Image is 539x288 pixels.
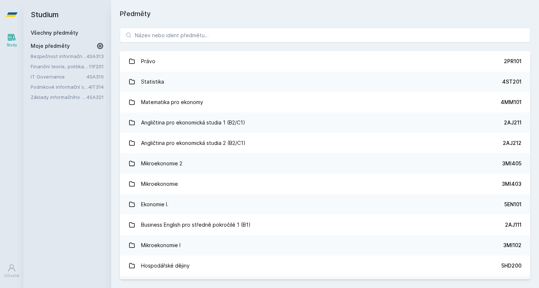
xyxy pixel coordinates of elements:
a: Podnikové informační systémy [31,83,88,91]
a: Ekonomie I. 5EN101 [120,194,530,215]
a: 4SA321 [87,94,104,100]
a: 11F201 [89,64,104,69]
div: 3MI403 [502,180,521,188]
div: Hospodářské dějiny [141,258,190,273]
a: Mikroekonomie 2 3MI405 [120,153,530,174]
a: Bezpečnost informačních systémů [31,53,87,60]
div: Mikroekonomie [141,177,178,191]
input: Název nebo ident předmětu… [120,28,530,42]
a: 4IT314 [88,84,104,90]
div: Angličtina pro ekonomická studia 1 (B2/C1) [141,115,245,130]
a: Finanční teorie, politika a instituce [31,63,89,70]
div: Mikroekonomie I [141,238,181,253]
a: Mikroekonomie 3MI403 [120,174,530,194]
a: 4SA313 [87,53,104,59]
div: 5EN101 [504,201,521,208]
div: Právo [141,54,155,69]
div: 2AJ212 [503,139,521,147]
span: Moje předměty [31,42,70,50]
a: Právo 2PR101 [120,51,530,72]
div: Uživatel [4,273,19,279]
div: Ekonomie I. [141,197,168,212]
a: 4SA310 [87,74,104,80]
div: 2PR101 [504,58,521,65]
div: Study [7,42,17,48]
div: Matematika pro ekonomy [141,95,203,110]
a: Matematika pro ekonomy 4MM101 [120,92,530,112]
div: 2AJ111 [505,221,521,229]
a: IT Governance [31,73,87,80]
a: Angličtina pro ekonomická studia 1 (B2/C1) 2AJ211 [120,112,530,133]
div: Business English pro středně pokročilé 1 (B1) [141,218,251,232]
div: 3MI102 [503,242,521,249]
div: 2AJ211 [504,119,521,126]
a: Study [1,29,22,51]
div: Statistika [141,74,164,89]
div: 3MI405 [502,160,521,167]
div: 4MM101 [501,99,521,106]
div: Angličtina pro ekonomická studia 2 (B2/C1) [141,136,246,150]
a: Všechny předměty [31,30,78,36]
h1: Předměty [120,9,530,19]
a: Angličtina pro ekonomická studia 2 (B2/C1) 2AJ212 [120,133,530,153]
a: Uživatel [1,260,22,282]
a: Business English pro středně pokročilé 1 (B1) 2AJ111 [120,215,530,235]
div: Mikroekonomie 2 [141,156,182,171]
a: Hospodářské dějiny 5HD200 [120,256,530,276]
a: Základy informačního managementu [31,93,87,101]
div: 5HD200 [501,262,521,269]
a: Mikroekonomie I 3MI102 [120,235,530,256]
div: 4ST201 [502,78,521,85]
a: Statistika 4ST201 [120,72,530,92]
